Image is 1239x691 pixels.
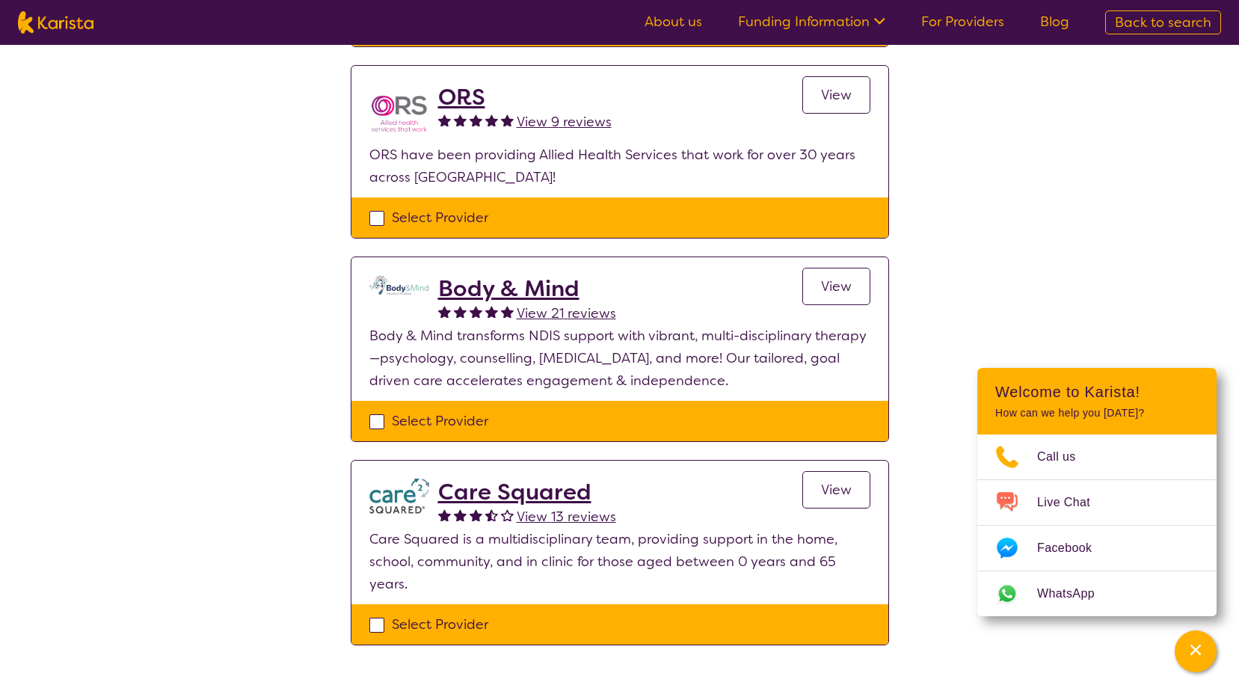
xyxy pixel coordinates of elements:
[438,84,612,111] a: ORS
[821,277,852,295] span: View
[977,571,1217,616] a: Web link opens in a new tab.
[517,113,612,131] span: View 9 reviews
[501,114,514,126] img: fullstar
[501,509,514,521] img: emptystar
[1037,583,1113,605] span: WhatsApp
[821,481,852,499] span: View
[501,305,514,318] img: fullstar
[517,111,612,133] a: View 9 reviews
[454,305,467,318] img: fullstar
[1040,13,1069,31] a: Blog
[438,509,451,521] img: fullstar
[738,13,885,31] a: Funding Information
[369,84,429,144] img: nspbnteb0roocrxnmwip.png
[438,305,451,318] img: fullstar
[802,471,870,509] a: View
[517,302,616,325] a: View 21 reviews
[1105,10,1221,34] a: Back to search
[1037,537,1110,559] span: Facebook
[438,275,616,302] a: Body & Mind
[18,11,93,34] img: Karista logo
[802,268,870,305] a: View
[821,86,852,104] span: View
[995,407,1199,420] p: How can we help you [DATE]?
[1115,13,1211,31] span: Back to search
[1037,491,1108,514] span: Live Chat
[454,509,467,521] img: fullstar
[1037,446,1094,468] span: Call us
[977,434,1217,616] ul: Choose channel
[369,275,429,295] img: qmpolprhjdhzpcuekzqg.svg
[517,304,616,322] span: View 21 reviews
[517,508,616,526] span: View 13 reviews
[369,325,870,392] p: Body & Mind transforms NDIS support with vibrant, multi-disciplinary therapy—psychology, counsell...
[995,383,1199,401] h2: Welcome to Karista!
[470,509,482,521] img: fullstar
[485,114,498,126] img: fullstar
[369,528,870,595] p: Care Squared is a multidisciplinary team, providing support in the home, school, community, and i...
[1175,630,1217,672] button: Channel Menu
[470,114,482,126] img: fullstar
[802,76,870,114] a: View
[977,368,1217,616] div: Channel Menu
[485,509,498,521] img: halfstar
[438,114,451,126] img: fullstar
[438,479,616,506] a: Care Squared
[369,479,429,514] img: watfhvlxxexrmzu5ckj6.png
[921,13,1004,31] a: For Providers
[369,144,870,188] p: ORS have been providing Allied Health Services that work for over 30 years across [GEOGRAPHIC_DATA]!
[454,114,467,126] img: fullstar
[645,13,702,31] a: About us
[470,305,482,318] img: fullstar
[485,305,498,318] img: fullstar
[517,506,616,528] a: View 13 reviews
